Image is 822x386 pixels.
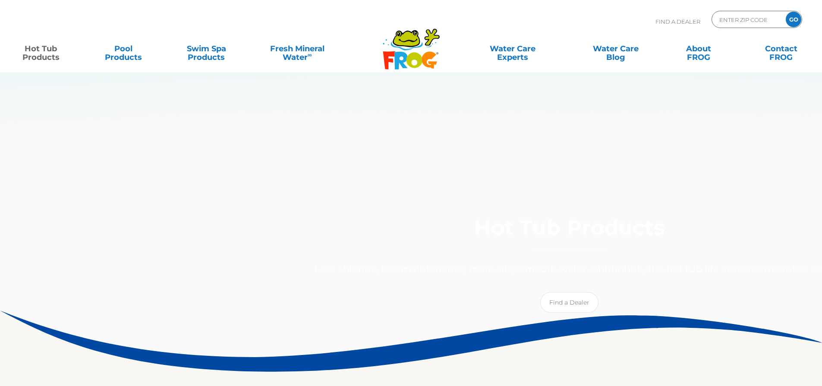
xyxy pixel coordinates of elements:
a: Hot TubProducts [9,40,73,57]
a: PoolProducts [91,40,156,57]
sup: ∞ [308,51,312,58]
a: Swim SpaProducts [174,40,239,57]
a: Fresh MineralWater∞ [257,40,337,57]
a: Water CareExperts [460,40,565,57]
input: GO [786,12,801,27]
a: ContactFROG [749,40,813,57]
p: Find A Dealer [655,11,700,32]
a: AboutFROG [666,40,731,57]
a: Water CareBlog [583,40,648,57]
a: Find a Dealer [540,292,598,313]
img: Frog Products Logo [378,17,444,70]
